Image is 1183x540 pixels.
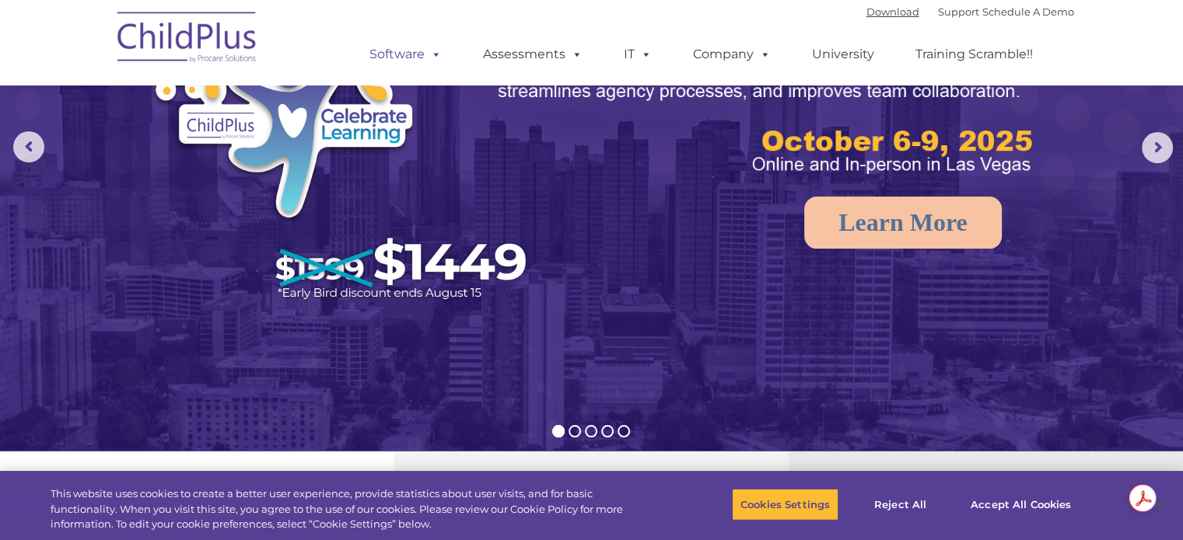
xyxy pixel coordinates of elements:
button: Accept All Cookies [962,488,1080,521]
a: Learn More [804,197,1002,249]
img: ChildPlus by Procare Solutions [110,1,265,78]
a: Assessments [467,39,598,70]
a: Support [938,5,979,18]
a: University [796,39,890,70]
a: Company [677,39,786,70]
a: Training Scramble!! [900,39,1048,70]
font: | [866,5,1074,18]
a: Software [354,39,457,70]
a: Download [866,5,919,18]
a: IT [608,39,667,70]
a: Schedule A Demo [982,5,1074,18]
button: Reject All [852,488,949,521]
button: Cookies Settings [732,488,838,521]
span: Last name [216,103,264,114]
div: This website uses cookies to create a better user experience, provide statistics about user visit... [51,486,651,532]
span: Phone number [216,166,282,178]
